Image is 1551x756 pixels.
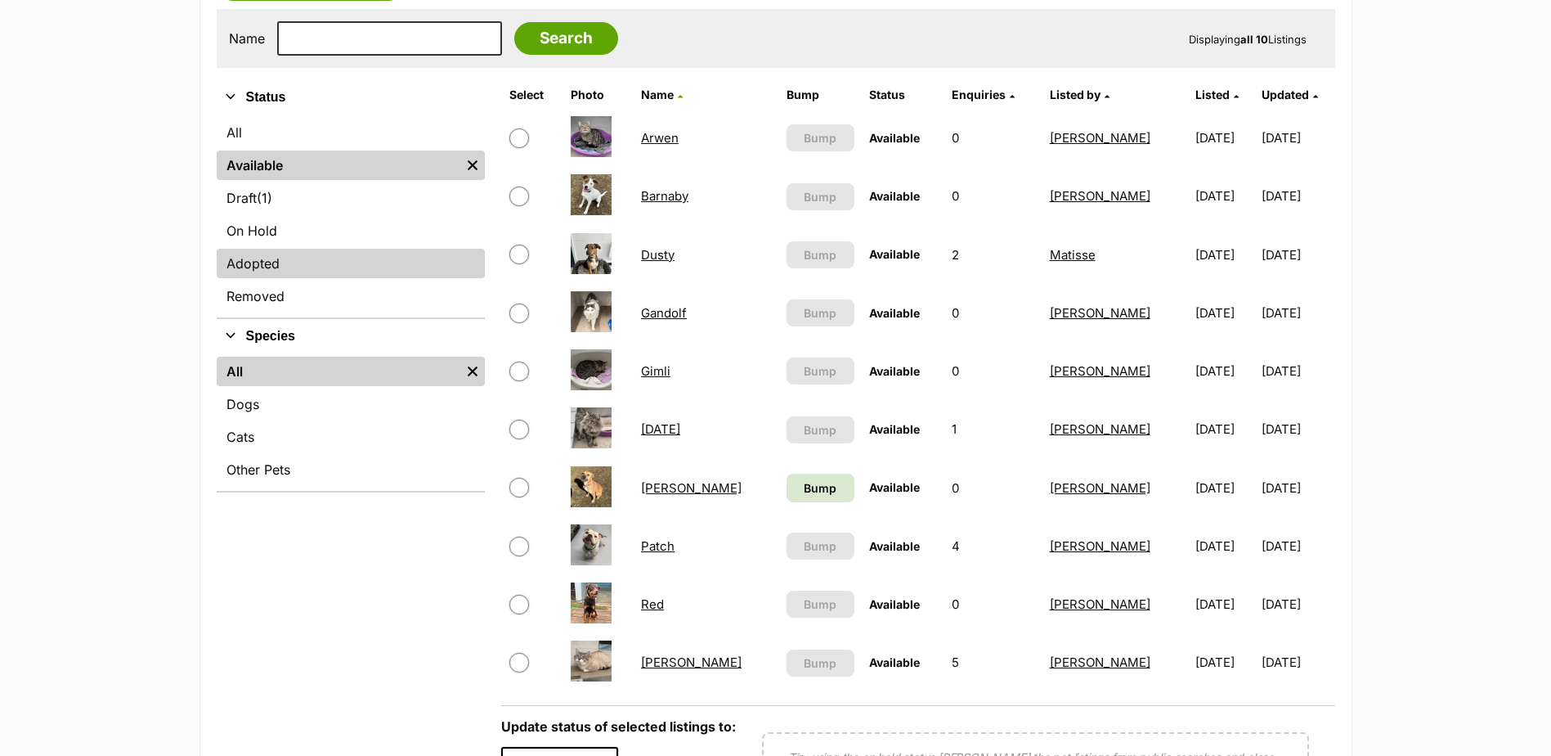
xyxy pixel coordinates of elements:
[1189,343,1260,399] td: [DATE]
[641,655,742,670] a: [PERSON_NAME]
[1262,88,1318,101] a: Updated
[945,518,1042,574] td: 4
[641,480,742,496] a: [PERSON_NAME]
[804,538,836,555] span: Bump
[1262,634,1333,691] td: [DATE]
[804,596,836,613] span: Bump
[804,421,836,439] span: Bump
[780,82,861,108] th: Bump
[1189,33,1307,46] span: Displaying Listings
[804,188,836,205] span: Bump
[869,597,920,611] span: Available
[641,538,675,554] a: Patch
[1189,227,1260,283] td: [DATE]
[641,305,687,321] a: Gandolf
[503,82,563,108] th: Select
[217,353,485,491] div: Species
[217,118,485,147] a: All
[804,655,836,672] span: Bump
[1189,518,1260,574] td: [DATE]
[804,304,836,322] span: Bump
[217,87,485,108] button: Status
[1189,285,1260,341] td: [DATE]
[217,115,485,317] div: Status
[217,249,485,278] a: Adopted
[787,416,854,443] button: Bump
[787,591,854,618] button: Bump
[952,88,1015,101] a: Enquiries
[1050,247,1096,263] a: Matisse
[1189,110,1260,166] td: [DATE]
[945,401,1042,457] td: 1
[641,130,679,146] a: Arwen
[460,151,485,180] a: Remove filter
[945,110,1042,166] td: 0
[229,31,265,46] label: Name
[1050,130,1150,146] a: [PERSON_NAME]
[945,343,1042,399] td: 0
[1189,576,1260,632] td: [DATE]
[217,422,485,452] a: Cats
[1262,168,1333,224] td: [DATE]
[257,188,272,208] span: (1)
[217,151,460,180] a: Available
[1050,188,1150,204] a: [PERSON_NAME]
[641,596,664,612] a: Red
[1195,88,1230,101] span: Listed
[217,357,460,386] a: All
[1262,401,1333,457] td: [DATE]
[1262,88,1309,101] span: Updated
[869,364,920,378] span: Available
[945,576,1042,632] td: 0
[869,480,920,494] span: Available
[869,306,920,320] span: Available
[1189,168,1260,224] td: [DATE]
[1189,401,1260,457] td: [DATE]
[641,247,675,263] a: Dusty
[564,82,633,108] th: Photo
[641,363,670,379] a: Gimli
[1262,576,1333,632] td: [DATE]
[1050,305,1150,321] a: [PERSON_NAME]
[1050,596,1150,612] a: [PERSON_NAME]
[1262,227,1333,283] td: [DATE]
[804,129,836,146] span: Bump
[945,168,1042,224] td: 0
[1189,460,1260,516] td: [DATE]
[1050,538,1150,554] a: [PERSON_NAME]
[787,241,854,268] button: Bump
[1050,363,1150,379] a: [PERSON_NAME]
[1050,655,1150,670] a: [PERSON_NAME]
[869,189,920,203] span: Available
[217,389,485,419] a: Dogs
[945,227,1042,283] td: 2
[945,634,1042,691] td: 5
[869,422,920,436] span: Available
[1262,110,1333,166] td: [DATE]
[787,299,854,326] button: Bump
[804,479,836,497] span: Bump
[1195,88,1239,101] a: Listed
[460,357,485,386] a: Remove filter
[1262,285,1333,341] td: [DATE]
[945,460,1042,516] td: 0
[641,88,674,101] span: Name
[641,88,683,101] a: Name
[217,455,485,484] a: Other Pets
[1262,460,1333,516] td: [DATE]
[869,247,920,261] span: Available
[641,188,688,204] a: Barnaby
[869,539,920,553] span: Available
[501,718,736,735] label: Update status of selected listings to:
[1050,88,1100,101] span: Listed by
[1262,343,1333,399] td: [DATE]
[217,281,485,311] a: Removed
[1189,634,1260,691] td: [DATE]
[217,183,485,213] a: Draft
[641,421,680,437] a: [DATE]
[1050,88,1109,101] a: Listed by
[869,655,920,669] span: Available
[804,362,836,380] span: Bump
[787,474,854,502] a: Bump
[952,88,1006,101] span: translation missing: en.admin.listings.index.attributes.enquiries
